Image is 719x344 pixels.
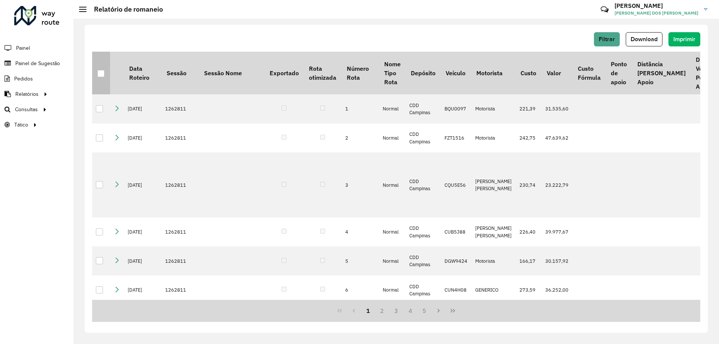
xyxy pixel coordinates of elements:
[161,124,199,153] td: 1262811
[446,304,460,318] button: Last Page
[631,36,658,42] span: Download
[597,1,613,18] a: Contato Rápido
[471,152,516,217] td: [PERSON_NAME] [PERSON_NAME]
[471,52,516,94] th: Motorista
[441,275,471,305] td: CUN4H08
[15,60,60,67] span: Painel de Sugestão
[379,152,406,217] td: Normal
[615,2,698,9] h3: [PERSON_NAME]
[441,94,471,124] td: BQU0097
[124,52,161,94] th: Data Roteiro
[471,246,516,275] td: Motorista
[14,75,33,83] span: Pedidos
[406,275,440,305] td: CDD Campinas
[14,121,28,129] span: Tático
[406,52,440,94] th: Depósito
[441,152,471,217] td: CQU5E56
[573,52,606,94] th: Custo Fórmula
[471,94,516,124] td: Motorista
[471,217,516,247] td: [PERSON_NAME] [PERSON_NAME]
[406,217,440,247] td: CDD Campinas
[161,94,199,124] td: 1262811
[124,124,161,153] td: [DATE]
[406,152,440,217] td: CDD Campinas
[471,124,516,153] td: Motorista
[16,44,30,52] span: Painel
[541,152,573,217] td: 23.222,79
[516,217,541,247] td: 226,40
[471,275,516,305] td: GENERICO
[342,275,379,305] td: 6
[342,94,379,124] td: 1
[379,217,406,247] td: Normal
[379,94,406,124] td: Normal
[441,124,471,153] td: FZT1516
[15,90,39,98] span: Relatórios
[15,106,38,113] span: Consultas
[124,152,161,217] td: [DATE]
[673,36,695,42] span: Imprimir
[594,32,620,46] button: Filtrar
[668,32,700,46] button: Imprimir
[389,304,403,318] button: 3
[342,246,379,275] td: 5
[516,52,541,94] th: Custo
[606,52,632,94] th: Ponto de apoio
[124,275,161,305] td: [DATE]
[541,275,573,305] td: 36.252,00
[264,52,304,94] th: Exportado
[379,124,406,153] td: Normal
[161,217,199,247] td: 1262811
[199,52,264,94] th: Sessão Nome
[124,246,161,275] td: [DATE]
[406,124,440,153] td: CDD Campinas
[161,275,199,305] td: 1262811
[161,52,199,94] th: Sessão
[375,304,389,318] button: 2
[516,152,541,217] td: 230,74
[124,217,161,247] td: [DATE]
[632,52,691,94] th: Distância [PERSON_NAME] Apoio
[516,124,541,153] td: 242,75
[342,52,379,94] th: Número Rota
[541,246,573,275] td: 30.157,92
[161,152,199,217] td: 1262811
[431,304,446,318] button: Next Page
[516,275,541,305] td: 273,59
[342,217,379,247] td: 4
[541,94,573,124] td: 31.535,60
[626,32,662,46] button: Download
[379,52,406,94] th: Nome Tipo Rota
[615,10,698,16] span: [PERSON_NAME] DOS [PERSON_NAME]
[406,94,440,124] td: CDD Campinas
[342,152,379,217] td: 3
[379,246,406,275] td: Normal
[441,217,471,247] td: CUB5J88
[361,304,375,318] button: 1
[541,217,573,247] td: 39.977,67
[87,5,163,13] h2: Relatório de romaneio
[161,246,199,275] td: 1262811
[403,304,418,318] button: 4
[441,246,471,275] td: DGW9424
[418,304,432,318] button: 5
[379,275,406,305] td: Normal
[541,52,573,94] th: Valor
[342,124,379,153] td: 2
[541,124,573,153] td: 47.639,62
[124,94,161,124] td: [DATE]
[304,52,341,94] th: Rota otimizada
[516,246,541,275] td: 166,17
[406,246,440,275] td: CDD Campinas
[441,52,471,94] th: Veículo
[516,94,541,124] td: 221,39
[599,36,615,42] span: Filtrar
